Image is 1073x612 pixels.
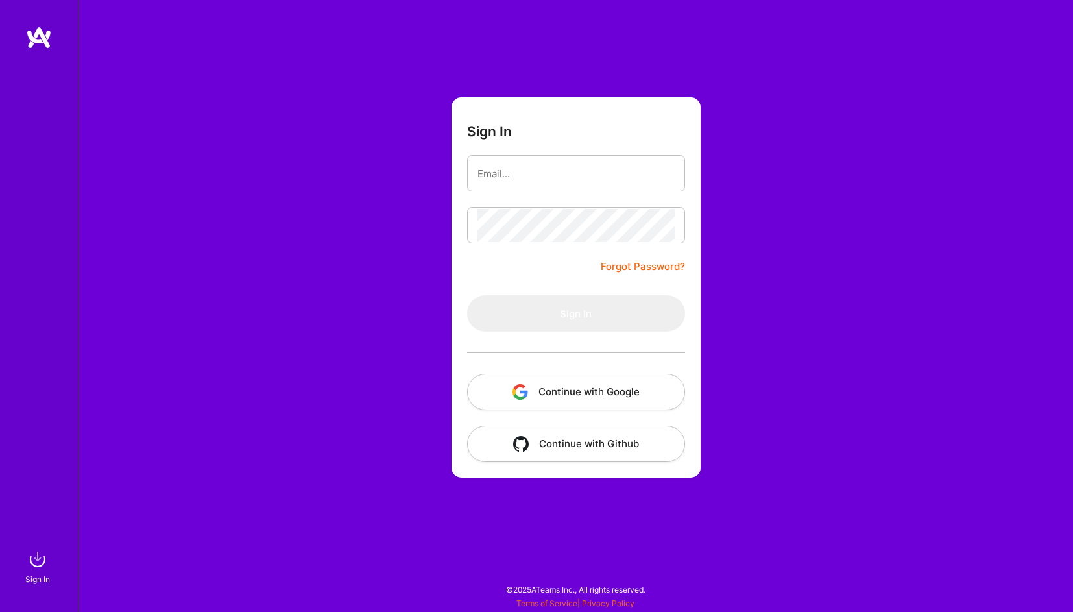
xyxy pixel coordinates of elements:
[601,259,685,275] a: Forgot Password?
[513,436,529,452] img: icon
[582,598,634,608] a: Privacy Policy
[78,573,1073,606] div: © 2025 ATeams Inc., All rights reserved.
[27,546,51,586] a: sign inSign In
[467,374,685,410] button: Continue with Google
[25,572,50,586] div: Sign In
[26,26,52,49] img: logo
[467,426,685,462] button: Continue with Github
[512,384,528,400] img: icon
[477,157,675,190] input: Email...
[516,598,577,608] a: Terms of Service
[467,295,685,332] button: Sign In
[467,123,512,140] h3: Sign In
[516,598,634,608] span: |
[25,546,51,572] img: sign in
